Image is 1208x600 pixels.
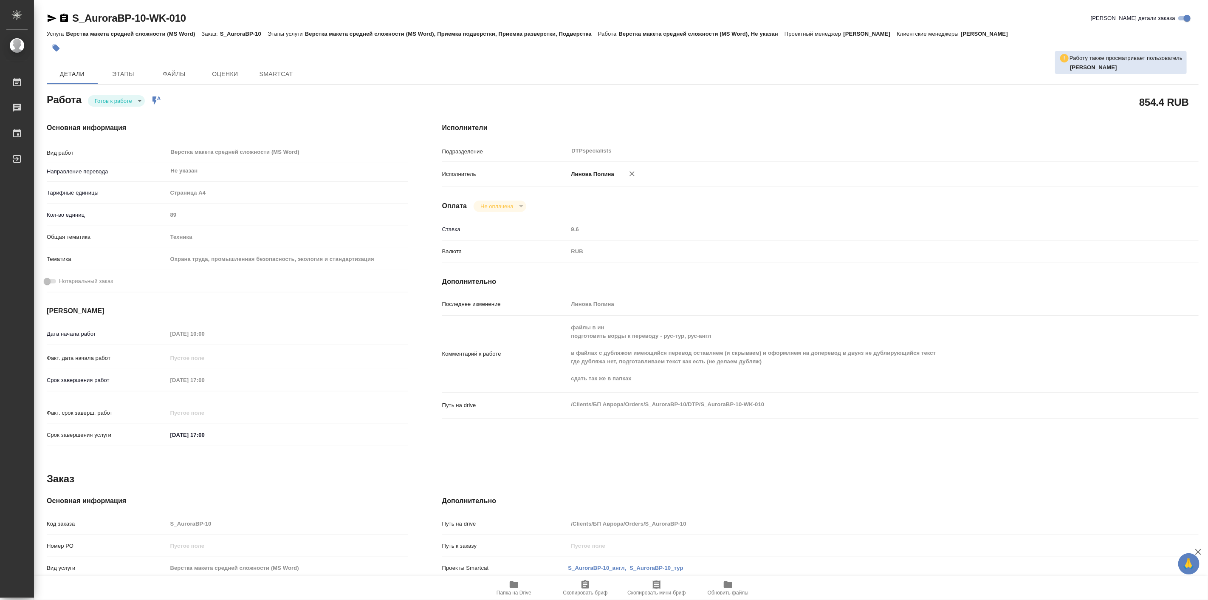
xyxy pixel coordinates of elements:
[66,31,201,37] p: Верстка макета средней сложности (MS Word)
[47,376,167,385] p: Срок завершения работ
[568,397,1136,412] textarea: /Clients/БП Аврора/Orders/S_AuroraBP-10/DTP/S_AuroraBP-10-WK-010
[52,69,93,79] span: Детали
[47,211,167,219] p: Кол-во единиц
[442,277,1199,287] h4: Дополнительно
[205,69,246,79] span: Оценки
[201,31,220,37] p: Заказ:
[167,230,408,244] div: Техника
[47,189,167,197] p: Тарифные единицы
[550,576,621,600] button: Скопировать бриф
[167,209,408,221] input: Пустое поле
[167,562,408,574] input: Пустое поле
[256,69,296,79] span: SmartCat
[1139,95,1189,109] h2: 854.4 RUB
[568,244,1136,259] div: RUB
[442,225,568,234] p: Ставка
[478,576,550,600] button: Папка на Drive
[844,31,897,37] p: [PERSON_NAME]
[1178,553,1200,575] button: 🙏
[785,31,843,37] p: Проектный менеджер
[47,13,57,23] button: Скопировать ссылку для ЯМессенджера
[621,576,692,600] button: Скопировать мини-бриф
[630,565,683,571] a: S_AuroraBP-10_тур
[47,354,167,362] p: Факт. дата начала работ
[1182,555,1196,573] span: 🙏
[619,31,785,37] p: Верстка макета средней сложности (MS Word), Не указан
[167,374,242,386] input: Пустое поле
[1091,14,1175,23] span: [PERSON_NAME] детали заказа
[623,164,641,183] button: Удалить исполнителя
[88,95,145,107] div: Готов к работе
[897,31,961,37] p: Клиентские менеджеры
[442,147,568,156] p: Подразделение
[47,520,167,528] p: Код заказа
[47,472,74,486] h2: Заказ
[568,320,1136,386] textarea: файлы в ин подготовить ворды к переводу - рус-тур, рус-англ в файлах с дубляжом имеющийся перевод...
[474,201,526,212] div: Готов к работе
[47,167,167,176] p: Направление перевода
[47,31,66,37] p: Услуга
[442,564,568,572] p: Проекты Smartcat
[692,576,764,600] button: Обновить файлы
[47,149,167,157] p: Вид работ
[47,564,167,572] p: Вид услуги
[47,542,167,550] p: Номер РО
[568,565,627,571] a: S_AuroraBP-10_англ,
[92,97,135,105] button: Готов к работе
[59,277,113,286] span: Нотариальный заказ
[442,542,568,550] p: Путь к заказу
[47,123,408,133] h4: Основная информация
[167,352,242,364] input: Пустое поле
[563,590,607,596] span: Скопировать бриф
[568,223,1136,235] input: Пустое поле
[568,170,615,178] p: Линова Полина
[47,431,167,439] p: Срок завершения услуги
[598,31,619,37] p: Работа
[167,429,242,441] input: ✎ Введи что-нибудь
[1070,54,1183,62] p: Работу также просматривает пользователь
[47,330,167,338] p: Дата начала работ
[442,247,568,256] p: Валюта
[442,170,568,178] p: Исполнитель
[47,306,408,316] h4: [PERSON_NAME]
[47,255,167,263] p: Тематика
[708,590,749,596] span: Обновить файлы
[167,540,408,552] input: Пустое поле
[47,409,167,417] p: Факт. срок заверш. работ
[305,31,598,37] p: Верстка макета средней сложности (MS Word), Приемка подверстки, Приемка разверстки, Подверстка
[961,31,1014,37] p: [PERSON_NAME]
[47,91,82,107] h2: Работа
[442,401,568,410] p: Путь на drive
[442,520,568,528] p: Путь на drive
[442,201,467,211] h4: Оплата
[568,540,1136,552] input: Пустое поле
[167,328,242,340] input: Пустое поле
[47,233,167,241] p: Общая тематика
[220,31,268,37] p: S_AuroraBP-10
[167,186,408,200] div: Страница А4
[268,31,305,37] p: Этапы услуги
[72,12,186,24] a: S_AuroraBP-10-WK-010
[1070,63,1183,72] p: Заборова Александра
[103,69,144,79] span: Этапы
[497,590,531,596] span: Папка на Drive
[568,298,1136,310] input: Пустое поле
[442,496,1199,506] h4: Дополнительно
[167,252,408,266] div: Охрана труда, промышленная безопасность, экология и стандартизация
[478,203,516,210] button: Не оплачена
[167,407,242,419] input: Пустое поле
[442,350,568,358] p: Комментарий к работе
[568,518,1136,530] input: Пустое поле
[154,69,195,79] span: Файлы
[59,13,69,23] button: Скопировать ссылку
[47,39,65,57] button: Добавить тэг
[627,590,686,596] span: Скопировать мини-бриф
[167,518,408,530] input: Пустое поле
[47,496,408,506] h4: Основная информация
[442,123,1199,133] h4: Исполнители
[442,300,568,308] p: Последнее изменение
